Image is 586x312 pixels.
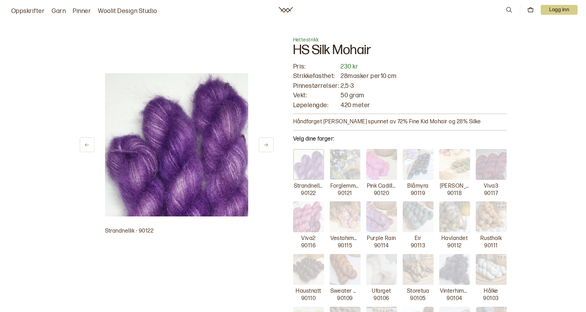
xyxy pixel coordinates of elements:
img: Pink Cadillac [366,149,397,180]
img: Vinterhimmel [439,254,470,285]
p: 2,5 - 3 [341,82,506,90]
a: Garn [52,6,66,16]
p: 90115 [338,242,352,250]
p: Purple Rain [367,235,396,242]
a: Woolit Design Studio [98,6,157,16]
p: 90104 [447,295,462,303]
img: Vestahimmel [330,201,361,232]
img: Sweater Weather [330,254,361,285]
p: Ufarget [372,288,391,295]
p: 90111 [484,242,498,250]
img: Hålke [476,254,507,285]
img: Rustholk [476,201,507,232]
p: Pinnestørrelser: [293,82,340,90]
p: 90122 [301,190,316,197]
p: 90114 [374,242,389,250]
p: Viva2 [301,235,315,242]
p: Løpelengde: [293,101,340,109]
p: Haustnatt [296,288,321,295]
p: 90106 [374,295,389,303]
p: Strandnellik - 90122 [105,228,248,235]
p: 50 gram [341,91,506,99]
img: Havlandet [439,201,470,232]
p: Logg inn [541,5,578,15]
p: Vestahimmel [330,235,360,242]
p: Rustholk [480,235,502,242]
button: User dropdown [541,5,578,15]
img: Storetua [403,254,434,285]
p: Pink Cadillac [367,183,396,190]
p: Strandnellik [294,183,323,190]
p: 230 kr [341,63,506,71]
p: Vekt: [293,91,340,99]
img: Viva2 [293,201,324,232]
img: Strandnellik [293,149,324,180]
img: Forglemmegei [330,149,361,180]
p: 90117 [484,190,498,197]
p: 90110 [301,295,316,303]
h1: HS Silk Mohair [293,44,507,63]
p: 90113 [411,242,425,250]
p: Havlandet [441,235,468,242]
img: Blåmyra [403,149,434,180]
img: Purple Rain [366,201,397,232]
img: Viva3 [476,149,507,180]
img: Ufarget [366,254,397,285]
p: 420 meter [341,101,506,109]
img: Eir [403,201,434,232]
p: 90109 [337,295,353,303]
img: Olivia [439,149,470,180]
p: Viva3 [484,183,498,190]
a: Woolit [279,7,293,13]
p: 90103 [483,295,499,303]
p: Vinterhimmel [440,288,469,295]
p: [PERSON_NAME] [440,183,469,190]
p: 90119 [411,190,425,197]
a: Oppskrifter [11,6,45,16]
p: 28 masker per 10 cm [341,72,506,80]
p: 90112 [447,242,461,250]
p: Storetua [407,288,429,295]
p: Strikkefasthet: [293,72,340,80]
p: 90121 [338,190,352,197]
p: 90116 [301,242,316,250]
p: Eir [415,235,421,242]
p: Sweater Weather [330,288,360,295]
p: 90120 [374,190,389,197]
p: Blåmyra [407,183,428,190]
p: Håndfarget [PERSON_NAME] spunnet av 72% Fine Kid Mohair og 28% Silke [293,118,507,126]
p: Pris: [293,63,340,71]
p: Hålke [484,288,498,295]
p: 90105 [410,295,426,303]
p: 90118 [447,190,462,197]
p: Forglemmegei [330,183,360,190]
a: Pinner [73,6,91,16]
img: Haustnatt [293,254,324,285]
span: Hettestrikk [293,37,319,43]
img: Bilde av garn [105,73,248,216]
p: Velg dine farger: [293,135,507,143]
